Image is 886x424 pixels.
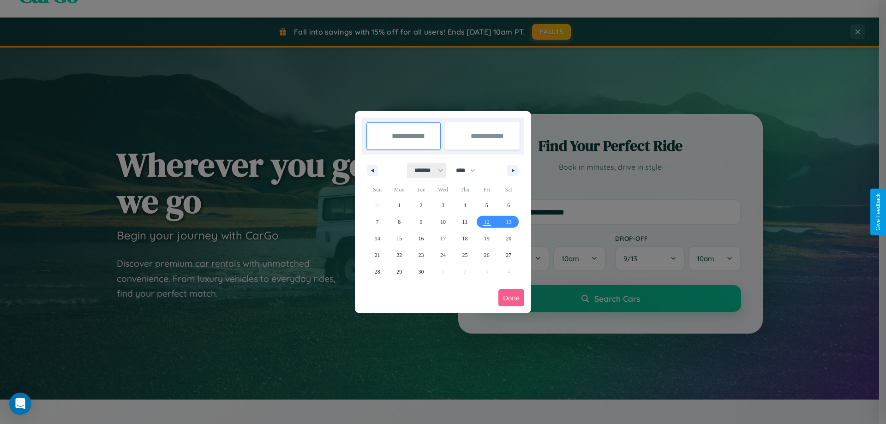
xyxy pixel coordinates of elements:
[432,247,454,263] button: 24
[454,182,476,197] span: Thu
[463,197,466,214] span: 4
[376,214,379,230] span: 7
[506,247,511,263] span: 27
[419,247,424,263] span: 23
[366,247,388,263] button: 21
[440,214,446,230] span: 10
[432,197,454,214] button: 3
[9,393,31,415] div: Open Intercom Messenger
[462,247,467,263] span: 25
[484,214,490,230] span: 12
[396,230,402,247] span: 15
[419,230,424,247] span: 16
[462,230,467,247] span: 18
[462,214,468,230] span: 11
[440,230,446,247] span: 17
[476,214,497,230] button: 12
[484,230,490,247] span: 19
[396,263,402,280] span: 29
[375,230,380,247] span: 14
[454,197,476,214] button: 4
[366,214,388,230] button: 7
[366,182,388,197] span: Sun
[454,214,476,230] button: 11
[506,230,511,247] span: 20
[388,230,410,247] button: 15
[442,197,444,214] span: 3
[498,182,520,197] span: Sat
[454,247,476,263] button: 25
[476,197,497,214] button: 5
[410,247,432,263] button: 23
[410,214,432,230] button: 9
[388,182,410,197] span: Mon
[875,193,881,231] div: Give Feedback
[398,197,401,214] span: 1
[366,230,388,247] button: 14
[454,230,476,247] button: 18
[432,230,454,247] button: 17
[410,263,432,280] button: 30
[388,247,410,263] button: 22
[419,263,424,280] span: 30
[498,214,520,230] button: 13
[398,214,401,230] span: 8
[420,197,423,214] span: 2
[498,247,520,263] button: 27
[476,182,497,197] span: Fri
[498,289,524,306] button: Done
[388,214,410,230] button: 8
[498,230,520,247] button: 20
[440,247,446,263] span: 24
[375,263,380,280] span: 28
[410,182,432,197] span: Tue
[396,247,402,263] span: 22
[375,247,380,263] span: 21
[388,263,410,280] button: 29
[485,197,488,214] span: 5
[410,230,432,247] button: 16
[432,182,454,197] span: Wed
[506,214,511,230] span: 13
[420,214,423,230] span: 9
[388,197,410,214] button: 1
[476,230,497,247] button: 19
[410,197,432,214] button: 2
[484,247,490,263] span: 26
[432,214,454,230] button: 10
[366,263,388,280] button: 28
[498,197,520,214] button: 6
[507,197,510,214] span: 6
[476,247,497,263] button: 26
